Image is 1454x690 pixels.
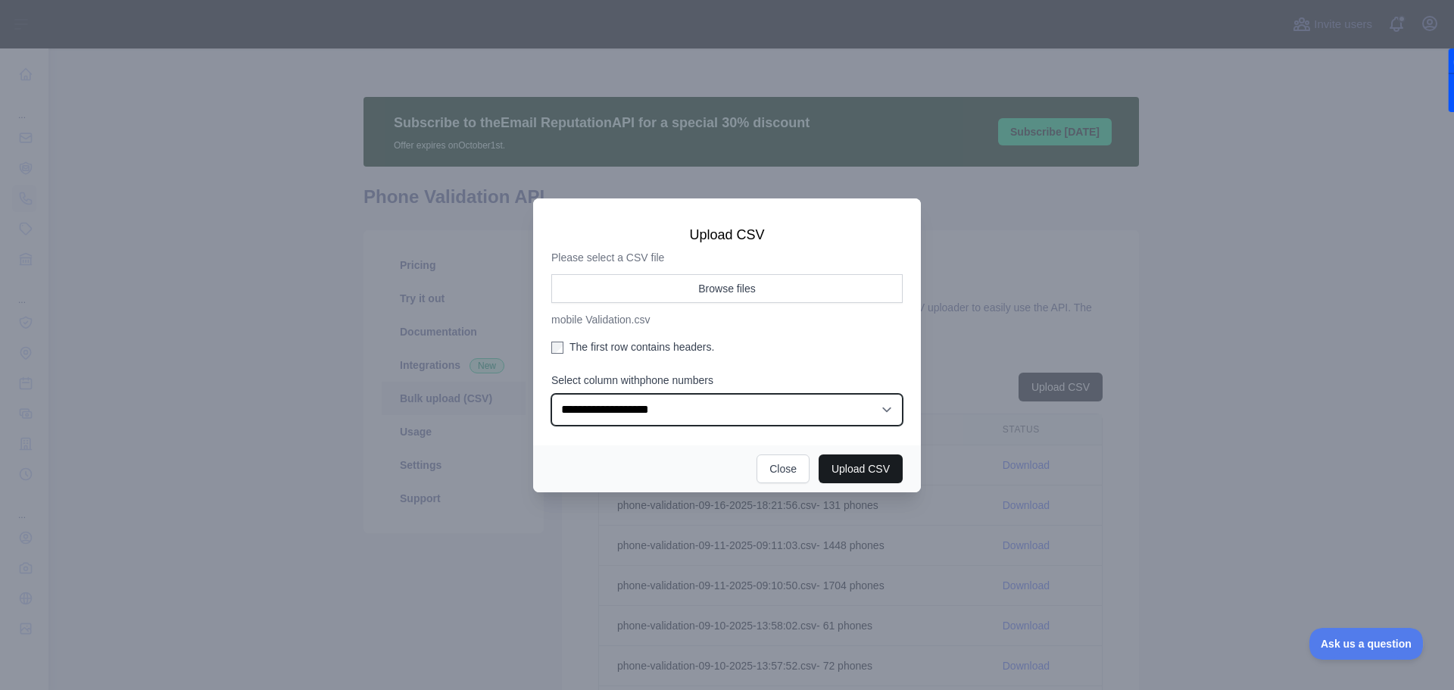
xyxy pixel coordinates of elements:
[1309,628,1424,660] iframe: Toggle Customer Support
[551,339,903,354] label: The first row contains headers.
[551,312,903,327] p: mobile Validation.csv
[551,250,903,265] p: Please select a CSV file
[551,274,903,303] button: Browse files
[551,342,563,354] input: The first row contains headers.
[551,226,903,244] h3: Upload CSV
[819,454,903,483] button: Upload CSV
[551,373,903,388] label: Select column with phone numbers
[757,454,810,483] button: Close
